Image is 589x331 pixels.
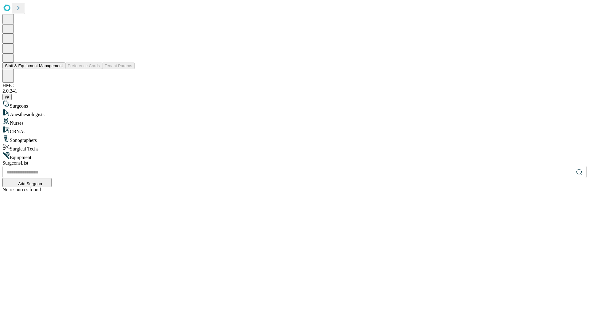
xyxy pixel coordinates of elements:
[18,181,42,186] span: Add Surgeon
[102,63,135,69] button: Tenant Params
[2,94,12,100] button: @
[2,126,587,135] div: CRNAs
[5,95,9,99] span: @
[2,160,587,166] div: Surgeons List
[2,109,587,117] div: Anesthesiologists
[2,88,587,94] div: 2.0.241
[65,63,102,69] button: Preference Cards
[2,178,52,187] button: Add Surgeon
[2,117,587,126] div: Nurses
[2,100,587,109] div: Surgeons
[2,152,587,160] div: Equipment
[2,143,587,152] div: Surgical Techs
[2,187,587,192] div: No resources found
[2,135,587,143] div: Sonographers
[2,63,65,69] button: Staff & Equipment Management
[2,83,587,88] div: HMC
